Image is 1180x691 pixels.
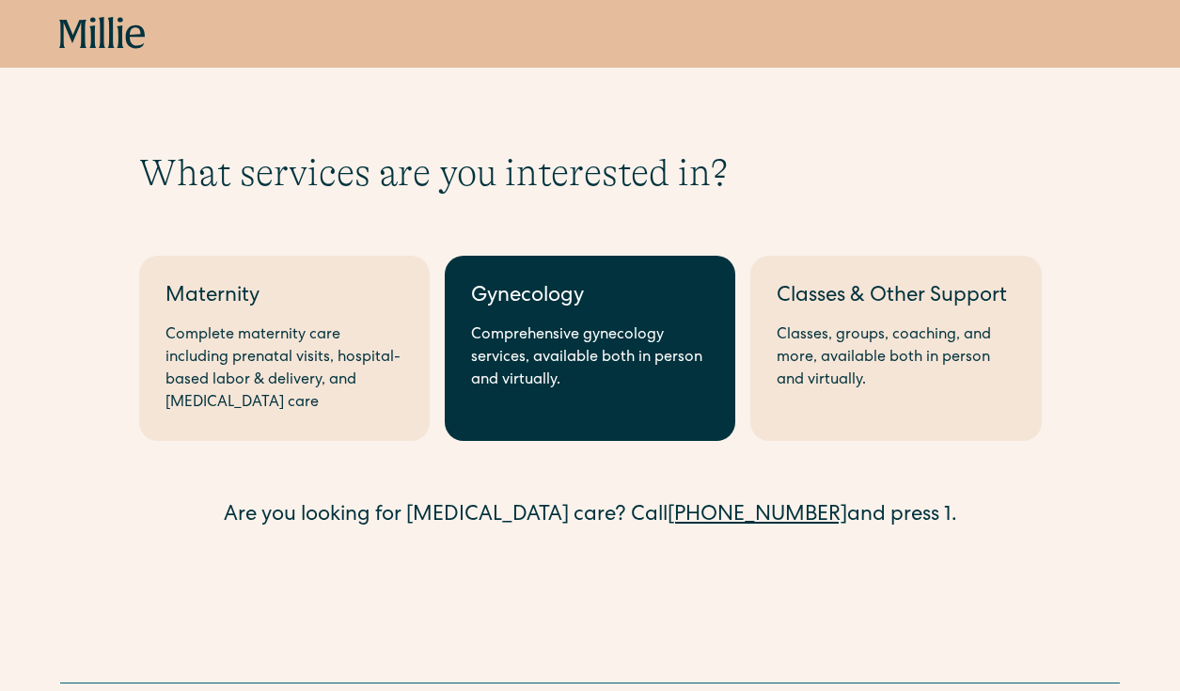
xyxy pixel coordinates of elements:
[668,506,847,526] a: [PHONE_NUMBER]
[445,256,735,441] a: GynecologyComprehensive gynecology services, available both in person and virtually.
[165,324,403,415] div: Complete maternity care including prenatal visits, hospital-based labor & delivery, and [MEDICAL_...
[750,256,1041,441] a: Classes & Other SupportClasses, groups, coaching, and more, available both in person and virtually.
[165,282,403,313] div: Maternity
[139,501,1042,532] div: Are you looking for [MEDICAL_DATA] care? Call and press 1.
[471,324,709,392] div: Comprehensive gynecology services, available both in person and virtually.
[471,282,709,313] div: Gynecology
[139,150,1042,196] h1: What services are you interested in?
[139,256,430,441] a: MaternityComplete maternity care including prenatal visits, hospital-based labor & delivery, and ...
[777,282,1015,313] div: Classes & Other Support
[777,324,1015,392] div: Classes, groups, coaching, and more, available both in person and virtually.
